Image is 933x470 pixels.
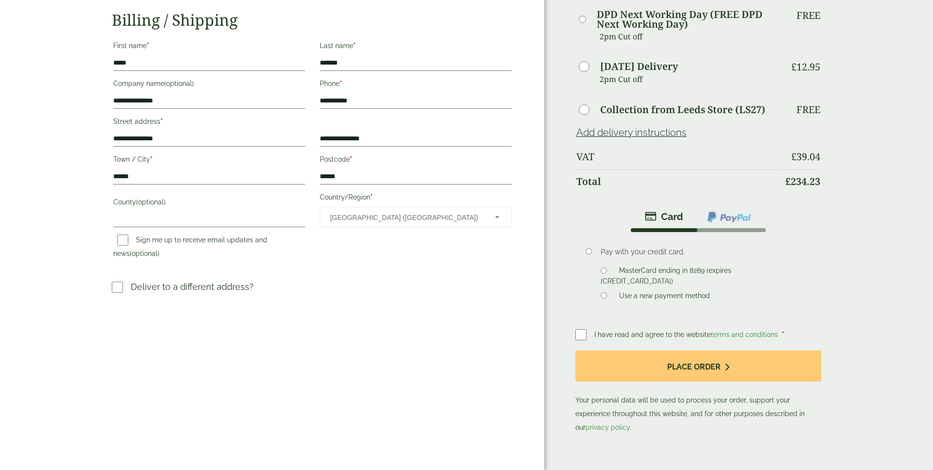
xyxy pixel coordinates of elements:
span: £ [791,150,796,163]
img: ppcp-gateway.png [707,211,752,223]
p: 2pm Cut off [600,29,778,44]
button: Place order [575,351,821,382]
p: Deliver to a different address? [131,280,254,293]
label: DPD Next Working Day (FREE DPD Next Working Day) [597,10,778,29]
abbr: required [147,42,149,50]
abbr: required [150,155,153,163]
span: (optional) [130,250,159,257]
label: Collection from Leeds Store (LS27) [600,105,765,115]
span: United Kingdom (UK) [330,207,482,228]
label: Postcode [320,152,512,169]
bdi: 234.23 [785,175,820,188]
span: £ [785,175,791,188]
abbr: required [350,155,352,163]
span: £ [791,60,796,73]
th: VAT [576,145,778,168]
label: Phone [320,77,512,93]
input: Sign me up to receive email updates and news(optional) [117,235,128,246]
abbr: required [340,80,342,87]
label: County [113,195,305,212]
label: Town / City [113,152,305,169]
span: (optional) [164,80,194,87]
label: MasterCard ending in 8289 (expires [CREDIT_CARD_DATA]) [601,267,731,288]
label: Company name [113,77,305,93]
abbr: required [353,42,356,50]
a: terms and conditions [711,331,778,338]
bdi: 12.95 [791,60,820,73]
p: Free [796,10,820,21]
label: First name [113,39,305,55]
img: stripe.png [645,211,683,222]
a: Add delivery instructions [576,127,687,138]
p: Your personal data will be used to process your order, support your experience throughout this we... [575,351,821,435]
label: Sign me up to receive email updates and news [113,236,267,260]
abbr: required [370,193,373,201]
a: privacy policy [586,423,630,431]
p: 2pm Cut off [600,72,778,86]
label: Use a new payment method [615,292,714,302]
label: Country/Region [320,190,512,207]
th: Total [576,169,778,193]
span: (optional) [136,198,166,206]
label: Street address [113,115,305,131]
abbr: required [782,331,784,338]
span: Country/Region [320,207,512,227]
bdi: 39.04 [791,150,820,163]
p: Free [796,104,820,116]
label: [DATE] Delivery [600,62,678,71]
abbr: required [160,117,163,125]
span: I have read and agree to the website [594,331,780,338]
label: Last name [320,39,512,55]
p: Pay with your credit card. [601,247,806,257]
h2: Billing / Shipping [112,11,513,29]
